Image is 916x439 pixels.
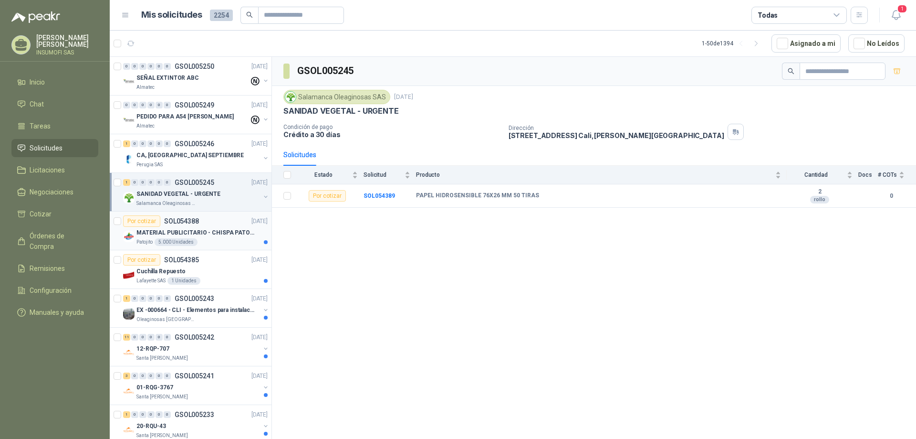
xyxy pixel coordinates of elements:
[164,102,171,108] div: 0
[509,125,724,131] p: Dirección
[878,166,916,184] th: # COTs
[123,153,135,165] img: Company Logo
[283,90,390,104] div: Salamanca Oleaginosas SAS
[123,138,270,169] a: 1 0 0 0 0 0 GSOL005246[DATE] Company LogoCA, [GEOGRAPHIC_DATA] SEPTIEMBREPerugia SAS
[164,411,171,418] div: 0
[156,373,163,379] div: 0
[136,228,255,237] p: MATERIAL PUBLICITARIO - CHISPA PATOJITO VER ADJUNTO
[251,333,268,342] p: [DATE]
[164,373,171,379] div: 0
[123,424,135,436] img: Company Logo
[123,231,135,242] img: Company Logo
[131,179,138,186] div: 0
[11,259,98,278] a: Remisiones
[11,183,98,201] a: Negociaciones
[509,131,724,139] p: [STREET_ADDRESS] Cali , [PERSON_NAME][GEOGRAPHIC_DATA]
[123,63,130,70] div: 0
[136,122,155,130] p: Almatec
[123,347,135,358] img: Company Logo
[30,99,44,109] span: Chat
[30,307,84,318] span: Manuales y ayuda
[136,393,188,401] p: Santa [PERSON_NAME]
[771,34,841,53] button: Asignado a mi
[123,293,270,323] a: 1 0 0 0 0 0 GSOL005243[DATE] Company LogoEX -000664 - CLI - Elementos para instalacion de cOleagi...
[283,106,399,116] p: SANIDAD VEGETAL - URGENTE
[285,92,296,102] img: Company Logo
[887,7,905,24] button: 1
[123,177,270,207] a: 1 0 0 0 0 0 GSOL005245[DATE] Company LogoSANIDAD VEGETAL - URGENTESalamanca Oleaginosas SAS
[156,411,163,418] div: 0
[251,178,268,187] p: [DATE]
[878,192,905,201] b: 0
[136,151,244,160] p: CA, [GEOGRAPHIC_DATA] SEPTIEMBRE
[123,254,160,266] div: Por cotizar
[30,121,51,131] span: Tareas
[123,115,135,126] img: Company Logo
[11,117,98,135] a: Tareas
[123,215,160,227] div: Por cotizar
[11,139,98,157] a: Solicitudes
[131,102,138,108] div: 0
[139,373,146,379] div: 0
[251,256,268,265] p: [DATE]
[297,171,350,178] span: Estado
[175,63,214,70] p: GSOL005250
[136,383,173,392] p: 01-RQG-3767
[156,63,163,70] div: 0
[131,334,138,341] div: 0
[167,277,200,285] div: 1 Unidades
[147,179,155,186] div: 0
[848,34,905,53] button: No Leídos
[123,269,135,281] img: Company Logo
[136,344,169,353] p: 12-RQP-707
[787,188,853,196] b: 2
[131,373,138,379] div: 0
[364,171,403,178] span: Solicitud
[416,192,539,200] b: PAPEL HIDROSENSIBLE 76X26 MM 50 TIRAS
[251,372,268,381] p: [DATE]
[30,143,62,153] span: Solicitudes
[251,294,268,303] p: [DATE]
[136,200,197,207] p: Salamanca Oleaginosas SAS
[175,102,214,108] p: GSOL005249
[251,410,268,419] p: [DATE]
[11,161,98,179] a: Licitaciones
[175,373,214,379] p: GSOL005241
[309,190,346,202] div: Por cotizar
[11,281,98,300] a: Configuración
[110,250,271,289] a: Por cotizarSOL054385[DATE] Company LogoCuchilla RepuestoLafayette SAS1 Unidades
[30,187,73,197] span: Negociaciones
[175,334,214,341] p: GSOL005242
[147,140,155,147] div: 0
[123,334,130,341] div: 11
[394,93,413,102] p: [DATE]
[164,179,171,186] div: 0
[147,373,155,379] div: 0
[139,63,146,70] div: 0
[131,295,138,302] div: 0
[364,193,395,199] a: SOL054389
[123,332,270,362] a: 11 0 0 0 0 0 GSOL005242[DATE] Company Logo12-RQP-707Santa [PERSON_NAME]
[123,102,130,108] div: 0
[297,166,364,184] th: Estado
[136,277,166,285] p: Lafayette SAS
[136,316,197,323] p: Oleaginosas [GEOGRAPHIC_DATA][PERSON_NAME]
[123,179,130,186] div: 1
[139,179,146,186] div: 0
[123,308,135,320] img: Company Logo
[136,112,234,121] p: PEDIDO PARA A54 [PERSON_NAME]
[147,63,155,70] div: 0
[123,99,270,130] a: 0 0 0 0 0 0 GSOL005249[DATE] Company LogoPEDIDO PARA A54 [PERSON_NAME]Almatec
[147,334,155,341] div: 0
[30,77,45,87] span: Inicio
[11,11,60,23] img: Logo peakr
[136,267,186,276] p: Cuchilla Repuesto
[11,95,98,113] a: Chat
[11,205,98,223] a: Cotizar
[123,411,130,418] div: 1
[131,63,138,70] div: 0
[164,257,199,263] p: SOL054385
[858,166,878,184] th: Docs
[416,171,773,178] span: Producto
